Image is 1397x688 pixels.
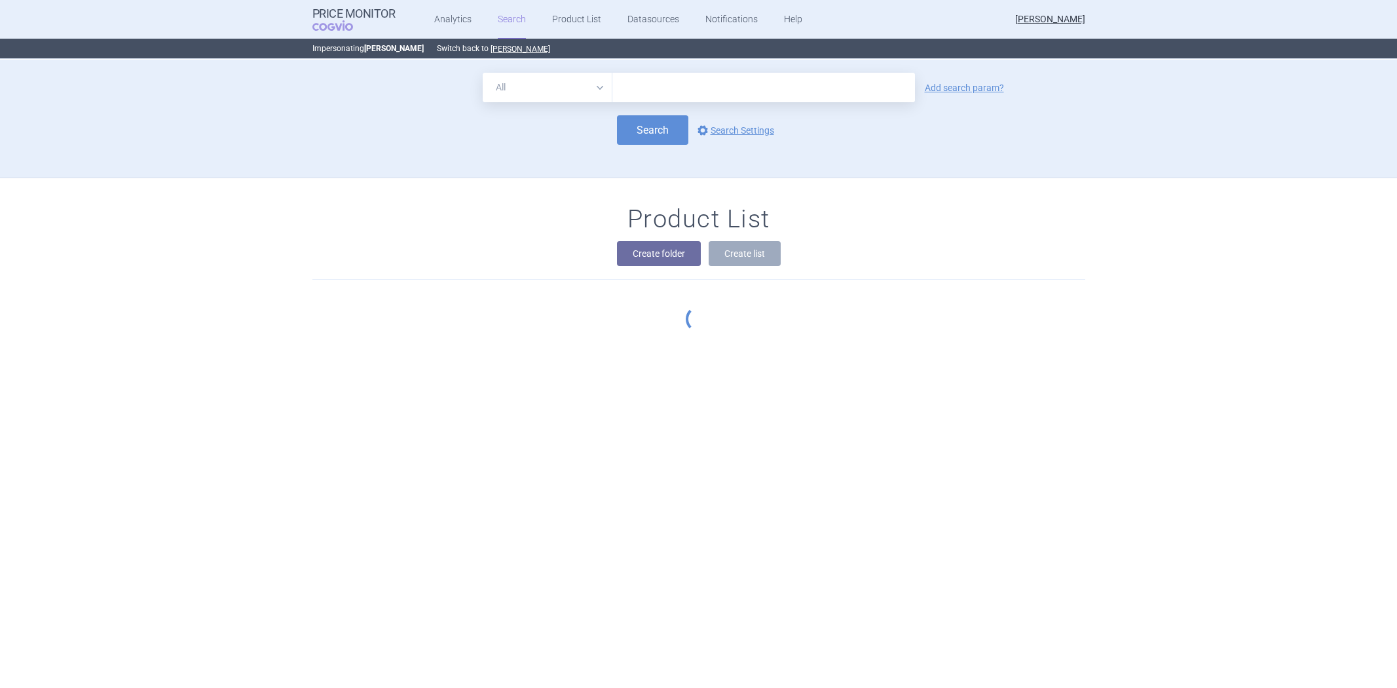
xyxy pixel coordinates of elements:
span: COGVIO [312,20,371,31]
button: Create folder [617,241,701,266]
strong: [PERSON_NAME] [364,44,424,53]
a: Price MonitorCOGVIO [312,7,396,32]
h1: Product List [627,204,770,235]
a: Search Settings [695,123,774,138]
button: [PERSON_NAME] [491,44,550,54]
button: Create list [709,241,781,266]
strong: Price Monitor [312,7,396,20]
a: Add search param? [925,83,1004,92]
button: Search [617,115,688,145]
p: Impersonating Switch back to [312,39,1085,58]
